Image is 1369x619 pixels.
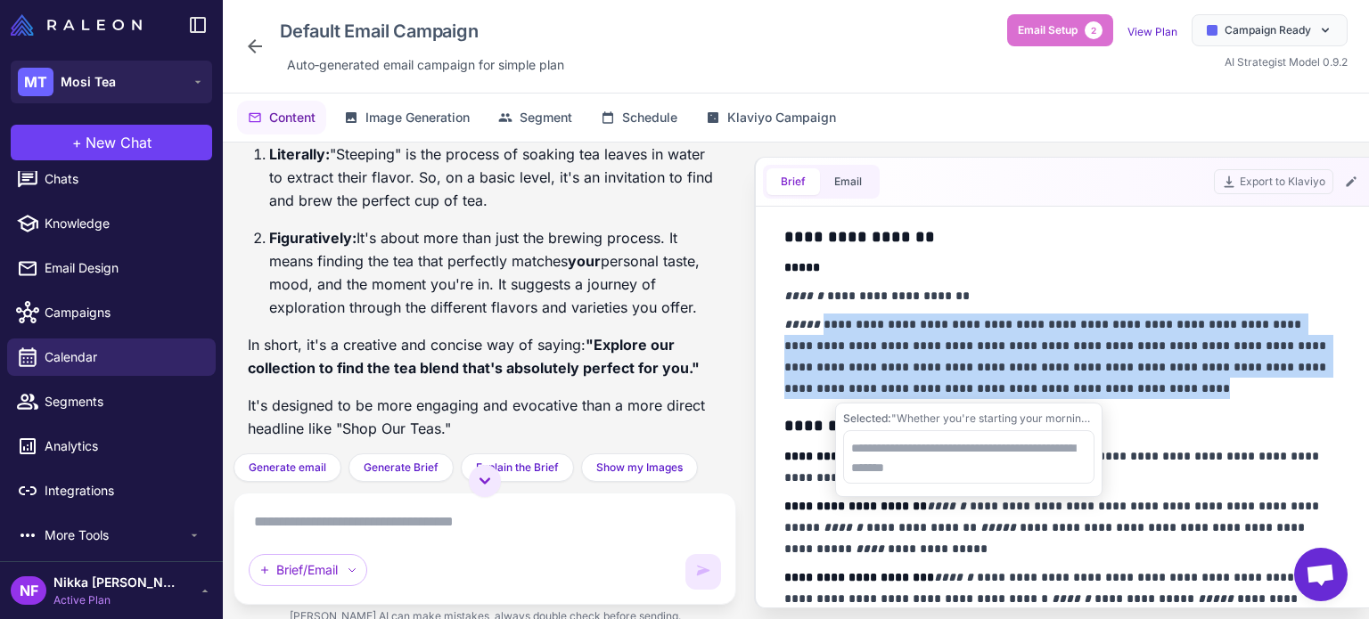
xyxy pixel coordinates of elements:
[1214,169,1333,194] button: Export to Klaviyo
[590,101,688,134] button: Schedule
[7,472,216,509] a: Integrations
[520,108,572,127] span: Segment
[45,258,201,278] span: Email Design
[1007,14,1113,46] button: Email Setup2
[843,411,1094,427] div: "Whether you're starting your morning, looking for an afternoon boost, or winding down for the ni...
[248,394,722,440] p: It's designed to be more engaging and evocative than a more direct headline like "Shop Our Teas."
[364,460,439,476] span: Generate Brief
[45,169,201,189] span: Chats
[269,143,722,212] p: "Steeping" is the process of soaking tea leaves in water to extract their flavor. So, on a basic ...
[1225,22,1311,38] span: Campaign Ready
[45,525,187,545] span: More Tools
[269,108,316,127] span: Content
[45,347,201,367] span: Calendar
[7,383,216,420] a: Segments
[1340,171,1362,192] button: Edit Email
[273,14,571,48] div: Click to edit campaign name
[61,72,116,92] span: Mosi Tea
[18,68,53,96] div: MT
[45,392,201,411] span: Segments
[45,481,201,501] span: Integrations
[581,453,698,482] button: Show my Images
[280,52,571,78] div: Click to edit description
[365,108,470,127] span: Image Generation
[596,460,683,476] span: Show my Images
[269,226,722,319] p: It's about more than just the brewing process. It means finding the tea that perfectly matches pe...
[7,338,216,376] a: Calendar
[11,576,46,605] div: NF
[249,554,367,586] div: Brief/Email
[695,101,847,134] button: Klaviyo Campaign
[45,436,201,456] span: Analytics
[7,205,216,242] a: Knowledge
[348,453,454,482] button: Generate Brief
[287,55,564,75] span: Auto‑generated email campaign for simple plan
[234,453,341,482] button: Generate email
[1225,55,1348,69] span: AI Strategist Model 0.9.2
[269,229,357,247] strong: Figuratively:
[820,168,876,195] button: Email
[11,61,212,103] button: MTMosi Tea
[727,108,836,127] span: Klaviyo Campaign
[11,125,212,160] button: +New Chat
[488,101,583,134] button: Segment
[269,145,330,163] strong: Literally:
[1085,21,1103,39] span: 2
[333,101,480,134] button: Image Generation
[248,333,722,379] p: In short, it's a creative and concise way of saying:
[7,428,216,465] a: Analytics
[72,132,82,153] span: +
[53,592,178,608] span: Active Plan
[11,14,149,36] a: Raleon Logo
[7,160,216,198] a: Chats
[7,294,216,331] a: Campaigns
[237,101,326,134] button: Content
[45,214,201,233] span: Knowledge
[461,453,574,482] button: Explain the Brief
[11,14,142,36] img: Raleon Logo
[622,108,677,127] span: Schedule
[1294,548,1348,601] a: Open chat
[1127,25,1177,38] a: View Plan
[249,460,326,476] span: Generate email
[86,132,152,153] span: New Chat
[766,168,820,195] button: Brief
[7,249,216,287] a: Email Design
[843,411,891,425] span: Selected:
[476,460,559,476] span: Explain the Brief
[45,303,201,322] span: Campaigns
[568,252,601,270] strong: your
[53,573,178,592] span: Nikka [PERSON_NAME]
[1018,22,1078,38] span: Email Setup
